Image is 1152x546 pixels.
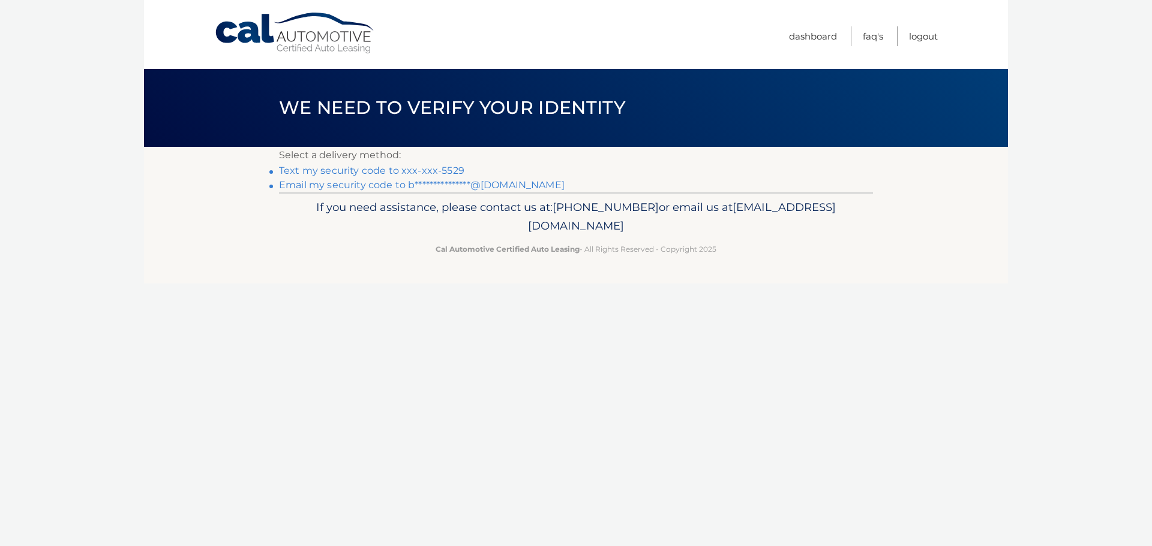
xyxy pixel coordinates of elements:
strong: Cal Automotive Certified Auto Leasing [436,245,580,254]
a: Text my security code to xxx-xxx-5529 [279,165,464,176]
span: We need to verify your identity [279,96,625,119]
p: - All Rights Reserved - Copyright 2025 [287,243,865,255]
a: FAQ's [863,26,883,46]
a: Dashboard [789,26,837,46]
p: If you need assistance, please contact us at: or email us at [287,198,865,236]
a: Cal Automotive [214,12,376,55]
a: Logout [909,26,938,46]
p: Select a delivery method: [279,147,873,164]
span: [PHONE_NUMBER] [553,200,659,214]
